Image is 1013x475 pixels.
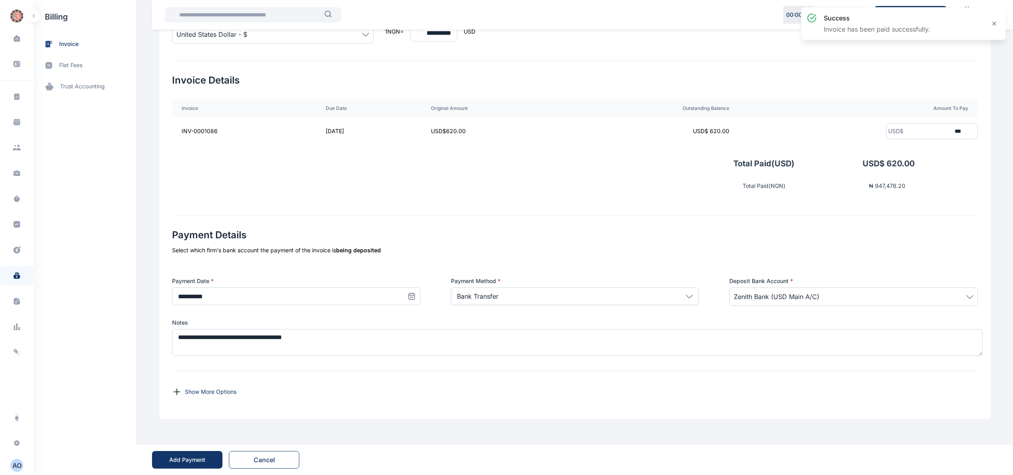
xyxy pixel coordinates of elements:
[172,117,316,145] td: INV-0001086
[421,117,567,145] td: USD$ 620.00
[10,459,23,472] button: AO
[451,277,699,285] label: Payment Method
[172,319,978,327] label: Notes
[172,246,978,254] div: Select which firm's bank account the payment of the invoice is
[795,158,915,169] p: USD$ 620.00
[34,34,136,55] a: invoice
[34,76,136,97] a: trust accounting
[5,459,29,472] button: AO
[336,247,381,253] span: being deposited
[152,451,222,469] button: Add Payment
[785,182,905,190] p: ₦ 947,476.20
[10,461,23,470] div: A O
[824,13,930,23] h3: success
[316,117,421,145] td: [DATE]
[887,127,903,135] div: USD$
[786,11,811,19] p: 00 : 00 : 00
[953,3,981,27] a: Calendar
[567,100,739,117] th: Outstanding Balance
[739,100,978,117] th: Amount To Pay
[567,117,739,145] td: USD$ 620.00
[316,100,421,117] th: Due Date
[734,292,819,301] span: Zenith Bank (USD Main A/C)
[34,55,136,76] a: flat fees
[729,277,793,285] span: Deposit Bank Account
[743,182,785,190] p: Total Paid( NGN )
[385,15,475,48] div: 1 NGN = USD
[172,74,978,87] h2: Invoice Details
[172,100,316,117] th: Invoice
[185,388,236,396] p: Show More Options
[169,456,205,464] div: Add Payment
[229,451,299,469] button: Cancel
[733,158,795,169] p: Total Paid( USD )
[176,30,247,39] span: United States Dollar - $
[457,291,498,301] p: Bank Transfer
[59,61,82,70] span: flat fees
[172,229,978,241] h2: Payment Details
[172,277,420,285] label: Payment Date
[59,40,78,48] span: invoice
[824,24,930,34] p: Invoice has been paid successfully.
[60,82,105,91] span: trust accounting
[421,100,567,117] th: Original Amount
